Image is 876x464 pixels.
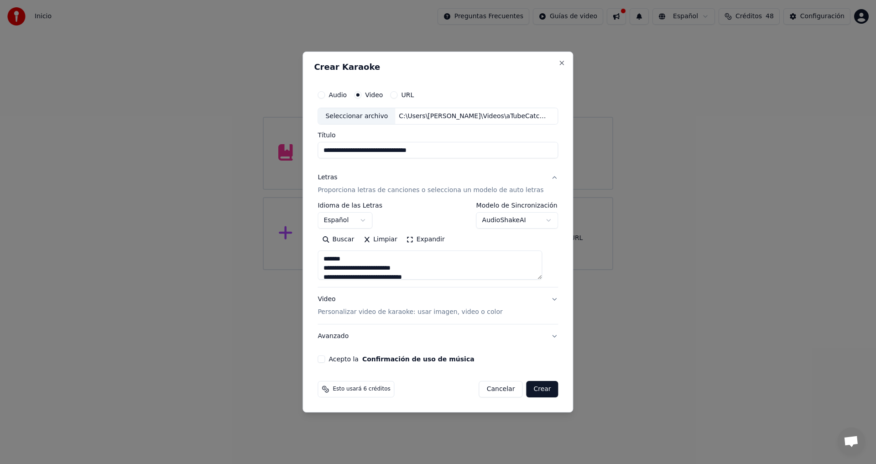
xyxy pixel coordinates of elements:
[328,92,347,98] label: Audio
[318,173,337,182] div: Letras
[362,356,474,362] button: Acepto la
[401,92,414,98] label: URL
[318,308,502,317] p: Personalizar video de karaoke: usar imagen, video o color
[318,186,543,195] p: Proporciona letras de canciones o selecciona un modelo de auto letras
[318,324,558,348] button: Avanzado
[476,203,558,209] label: Modelo de Sincronización
[365,92,383,98] label: Video
[395,112,550,121] div: C:\Users\[PERSON_NAME]\Videos\aTubeCatcher\[PERSON_NAME] Estoy Yo Sin Ti (Videoclip).mp4
[318,203,382,209] label: Idioma de las Letras
[314,63,562,71] h2: Crear Karaoke
[479,381,523,397] button: Cancelar
[318,132,558,139] label: Título
[318,166,558,203] button: LetrasProporciona letras de canciones o selecciona un modelo de auto letras
[318,288,558,324] button: VideoPersonalizar video de karaoke: usar imagen, video o color
[318,233,359,247] button: Buscar
[318,203,558,287] div: LetrasProporciona letras de canciones o selecciona un modelo de auto letras
[526,381,558,397] button: Crear
[402,233,449,247] button: Expandir
[333,386,390,393] span: Esto usará 6 créditos
[318,108,395,125] div: Seleccionar archivo
[328,356,474,362] label: Acepto la
[359,233,401,247] button: Limpiar
[318,295,502,317] div: Video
